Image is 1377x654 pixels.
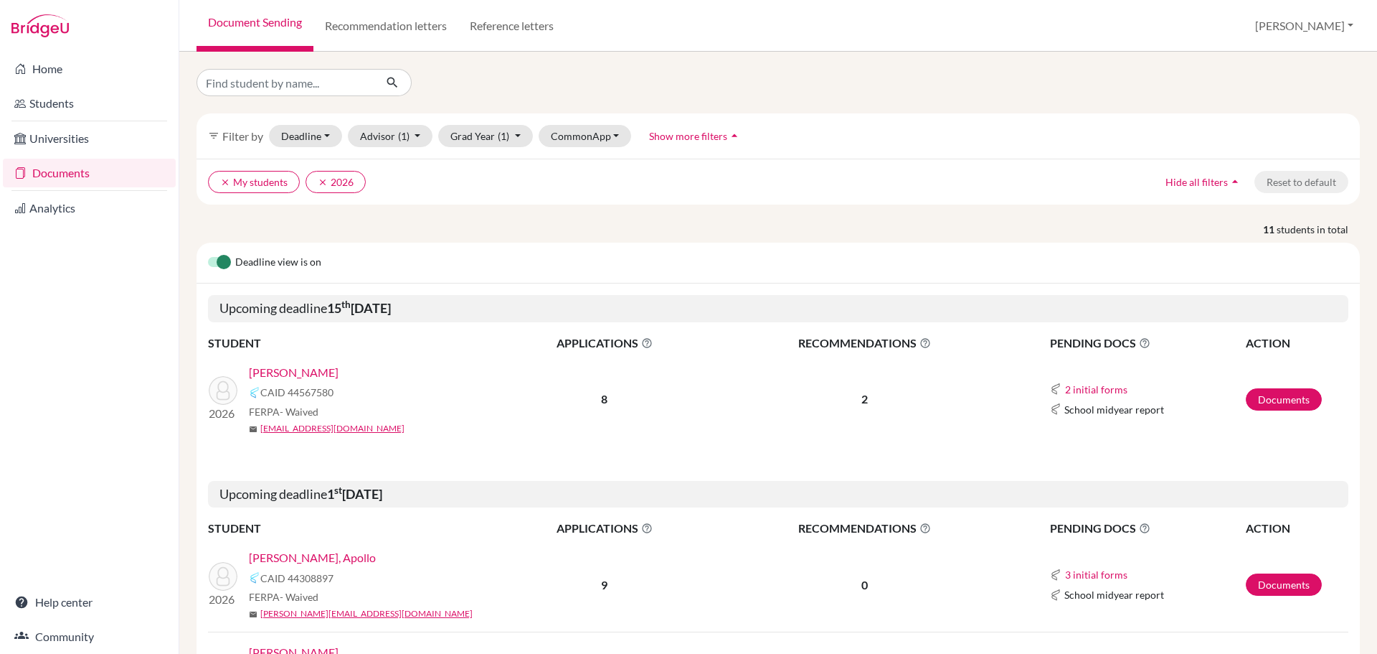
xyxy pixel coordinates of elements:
span: students in total [1277,222,1360,237]
span: (1) [398,130,410,142]
span: APPLICATIONS [496,520,714,537]
b: 8 [601,392,607,406]
strong: 11 [1263,222,1277,237]
button: CommonApp [539,125,632,147]
a: [PERSON_NAME] [249,364,339,381]
span: CAID 44567580 [260,385,333,400]
p: 2026 [209,405,237,422]
i: arrow_drop_up [727,129,742,143]
a: Students [3,89,176,118]
button: 2 initial forms [1064,381,1128,398]
i: filter_list [208,130,219,141]
a: Help center [3,588,176,617]
span: Deadline view is on [235,254,321,271]
b: 1 [DATE] [327,486,382,502]
sup: st [334,485,342,496]
button: Show more filtersarrow_drop_up [637,125,754,147]
a: [PERSON_NAME], Apollo [249,549,376,566]
a: [PERSON_NAME][EMAIL_ADDRESS][DOMAIN_NAME] [260,607,473,620]
span: School midyear report [1064,402,1164,417]
span: PENDING DOCS [1050,335,1244,352]
button: Hide all filtersarrow_drop_up [1153,171,1254,193]
sup: th [341,299,351,310]
span: FERPA [249,589,318,604]
span: APPLICATIONS [496,335,714,352]
button: Advisor(1) [348,125,433,147]
img: Common App logo [1050,569,1061,581]
button: clearMy students [208,171,300,193]
span: FERPA [249,404,318,419]
a: Documents [1246,388,1322,411]
h5: Upcoming deadline [208,481,1348,508]
span: Filter by [222,129,263,143]
span: mail [249,610,257,619]
span: Hide all filters [1165,176,1228,188]
span: Show more filters [649,130,727,142]
i: arrow_drop_up [1228,174,1242,189]
span: - Waived [280,406,318,418]
span: PENDING DOCS [1050,520,1244,537]
a: Documents [1246,574,1322,596]
img: Common App logo [249,572,260,584]
a: Analytics [3,194,176,223]
b: 9 [601,578,607,592]
img: Common App logo [1050,589,1061,601]
b: 15 [DATE] [327,300,391,316]
p: 2 [715,391,1015,408]
p: 0 [715,576,1015,594]
th: ACTION [1245,519,1348,538]
img: Bridge-U [11,14,69,37]
img: Berko-Boateng, Andrew [209,376,237,405]
a: [EMAIL_ADDRESS][DOMAIN_NAME] [260,422,404,435]
span: CAID 44308897 [260,571,333,586]
a: Universities [3,124,176,153]
span: mail [249,425,257,434]
button: clear2026 [306,171,366,193]
button: 3 initial forms [1064,566,1128,583]
span: (1) [498,130,509,142]
button: Grad Year(1) [438,125,533,147]
a: Community [3,622,176,651]
span: RECOMMENDATIONS [715,520,1015,537]
h5: Upcoming deadline [208,295,1348,322]
a: Home [3,55,176,83]
th: STUDENT [208,334,495,352]
span: School midyear report [1064,587,1164,602]
p: 2026 [209,591,237,608]
i: clear [318,177,328,187]
th: STUDENT [208,519,495,538]
button: [PERSON_NAME] [1249,12,1360,39]
img: Andreichuk, Apollo [209,562,237,591]
i: clear [220,177,230,187]
a: Documents [3,159,176,187]
img: Common App logo [249,387,260,398]
img: Common App logo [1050,403,1061,415]
input: Find student by name... [197,69,374,96]
span: RECOMMENDATIONS [715,335,1015,352]
img: Common App logo [1050,383,1061,395]
button: Reset to default [1254,171,1348,193]
th: ACTION [1245,334,1348,352]
button: Deadline [269,125,342,147]
span: - Waived [280,591,318,603]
